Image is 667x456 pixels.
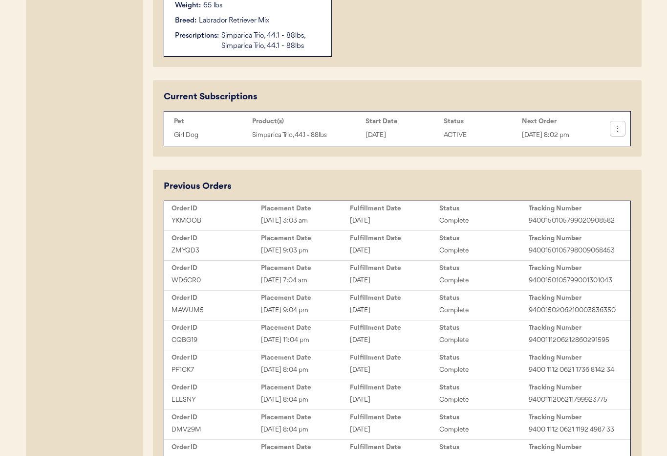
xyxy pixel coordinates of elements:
div: [DATE] 8:02 pm [522,130,595,141]
div: Placement Date [261,324,350,332]
div: Previous Orders [164,180,232,193]
div: Order ID [172,324,261,332]
div: Placement Date [261,234,350,242]
div: 65 lbs [203,0,222,11]
div: Pet [174,117,247,125]
div: Prescriptions: [175,31,219,41]
div: Tracking Number [529,234,618,242]
div: Order ID [172,443,261,451]
div: Tracking Number [529,324,618,332]
div: Placement Date [261,413,350,421]
div: WD6CR0 [172,275,261,286]
div: Fulfillment Date [350,354,439,362]
div: Order ID [172,234,261,242]
div: 9400150105799001301043 [529,275,618,286]
div: Next Order [522,117,595,125]
div: [DATE] 11:04 pm [261,335,350,346]
div: Placement Date [261,205,350,212]
div: Fulfillment Date [350,443,439,451]
div: Tracking Number [529,413,618,421]
div: Tracking Number [529,384,618,391]
div: 9400111206211799923775 [529,394,618,406]
div: ACTIVE [444,130,517,141]
div: [DATE] 3:03 am [261,215,350,227]
div: Current Subscriptions [164,91,258,104]
div: [DATE] 8:04 pm [261,424,350,435]
div: [DATE] [350,394,439,406]
div: Complete [439,245,529,256]
div: Order ID [172,354,261,362]
div: Placement Date [261,443,350,451]
div: Complete [439,305,529,316]
div: Order ID [172,384,261,391]
div: Complete [439,275,529,286]
div: 9400150105798009068453 [529,245,618,256]
div: PF1CK7 [172,365,261,376]
div: Status [444,117,517,125]
div: Complete [439,424,529,435]
div: MAWUM5 [172,305,261,316]
div: [DATE] [350,215,439,227]
div: Complete [439,335,529,346]
div: Status [439,205,529,212]
div: Labrador Retriever Mix [199,16,269,26]
div: Status [439,354,529,362]
div: [DATE] [350,245,439,256]
div: DMV29M [172,424,261,435]
div: 9400111206212860291595 [529,335,618,346]
div: CQBG19 [172,335,261,346]
div: 9400150206210003836350 [529,305,618,316]
div: Fulfillment Date [350,413,439,421]
div: YKMOOB [172,215,261,227]
div: [DATE] [350,335,439,346]
div: Complete [439,365,529,376]
div: Status [439,413,529,421]
div: Status [439,264,529,272]
div: 9400150105799020908582 [529,215,618,227]
div: Fulfillment Date [350,264,439,272]
div: [DATE] 8:04 pm [261,365,350,376]
div: Product(s) [252,117,361,125]
div: Placement Date [261,354,350,362]
div: Placement Date [261,384,350,391]
div: Fulfillment Date [350,294,439,302]
div: Placement Date [261,264,350,272]
div: Fulfillment Date [350,384,439,391]
div: [DATE] 9:03 pm [261,245,350,256]
div: Fulfillment Date [350,205,439,212]
div: Fulfillment Date [350,234,439,242]
div: Weight: [175,0,201,11]
div: Girl Dog [174,130,247,141]
div: [DATE] 9:04 pm [261,305,350,316]
div: Status [439,384,529,391]
div: Start Date [366,117,439,125]
div: Breed: [175,16,196,26]
div: Complete [439,215,529,227]
div: 9400 1112 0621 1192 4987 33 [529,424,618,435]
div: Status [439,443,529,451]
div: Placement Date [261,294,350,302]
div: Tracking Number [529,354,618,362]
div: Order ID [172,205,261,212]
div: [DATE] [350,305,439,316]
div: [DATE] 7:04 am [261,275,350,286]
div: Status [439,234,529,242]
div: Fulfillment Date [350,324,439,332]
div: Tracking Number [529,294,618,302]
div: ELESNY [172,394,261,406]
div: ZMYQD3 [172,245,261,256]
div: Tracking Number [529,443,618,451]
div: 9400 1112 0621 1736 8142 34 [529,365,618,376]
div: [DATE] [366,130,439,141]
div: [DATE] [350,424,439,435]
div: [DATE] [350,275,439,286]
div: [DATE] [350,365,439,376]
div: Simparica Trio, 44.1 - 88lbs [252,130,361,141]
div: Simparica Trio, 44.1 - 88lbs, Simparica Trio, 44.1 - 88lbs [221,31,322,51]
div: Tracking Number [529,264,618,272]
div: Order ID [172,413,261,421]
div: Order ID [172,264,261,272]
div: Status [439,324,529,332]
div: Tracking Number [529,205,618,212]
div: Status [439,294,529,302]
